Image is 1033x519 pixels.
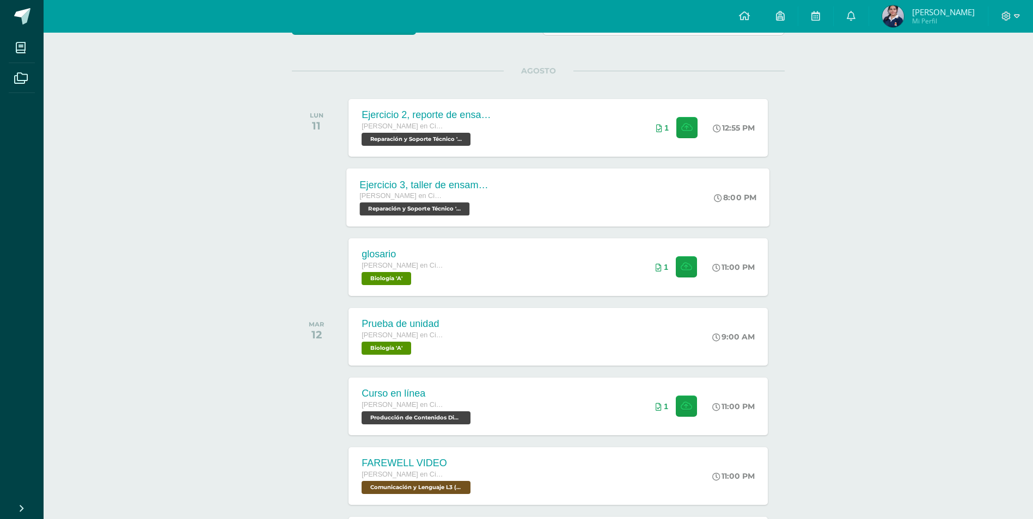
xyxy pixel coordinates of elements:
[362,262,443,269] span: [PERSON_NAME] en Ciencias y Letras con Orientación en Computación
[664,263,668,271] span: 1
[714,193,757,202] div: 8:00 PM
[362,109,492,121] div: Ejercicio 2, reporte de ensamblaje
[362,318,443,330] div: Prueba de unidad
[362,471,443,478] span: [PERSON_NAME] en Ciencias y Letras con Orientación en Computación
[912,16,975,26] span: Mi Perfil
[882,5,904,27] img: 832bce097784c517455ad66caa4c68f5.png
[362,133,470,146] span: Reparación y Soporte Técnico 'A'
[362,122,443,130] span: [PERSON_NAME] en Ciencias y Letras con Orientación en Computación
[310,119,323,132] div: 11
[504,66,573,76] span: AGOSTO
[362,401,443,409] span: [PERSON_NAME] en Ciencias y Letras con Orientación en Computación
[362,411,470,424] span: Producción de Contenidos Digitales 'A'
[309,328,324,341] div: 12
[713,123,755,133] div: 12:55 PM
[362,342,411,355] span: Biología 'A'
[310,112,323,119] div: LUN
[362,481,470,494] span: Comunicación y Lenguaje L3 (Inglés Técnico) 5 'A'
[362,458,473,469] div: FAREWELL VIDEO
[360,179,492,190] div: Ejercicio 3, taller de ensamblaje
[712,262,755,272] div: 11:00 PM
[664,402,668,411] span: 1
[656,123,669,132] div: Archivos entregados
[362,249,443,260] div: glosario
[656,402,668,411] div: Archivos entregados
[362,272,411,285] span: Biología 'A'
[712,471,755,481] div: 11:00 PM
[362,331,443,339] span: [PERSON_NAME] en Ciencias y Letras con Orientación en Computación
[912,7,975,17] span: [PERSON_NAME]
[360,192,443,200] span: [PERSON_NAME] en Ciencias y Letras con Orientación en Computación
[656,263,668,271] div: Archivos entregados
[309,320,324,328] div: MAR
[362,388,473,399] div: Curso en línea
[712,332,755,342] div: 9:00 AM
[664,123,669,132] span: 1
[712,401,755,411] div: 11:00 PM
[360,202,470,215] span: Reparación y Soporte Técnico 'A'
